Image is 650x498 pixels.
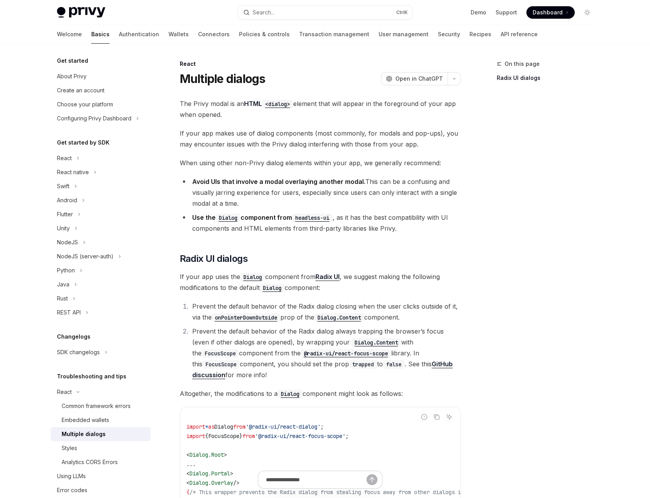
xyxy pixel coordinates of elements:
div: NodeJS (server-auth) [57,252,113,261]
div: Analytics CORS Errors [62,457,118,467]
img: light logo [57,7,105,18]
span: from [233,423,246,430]
button: Open in ChatGPT [381,72,448,85]
h5: Changelogs [57,332,90,341]
div: Unity [57,224,70,233]
a: Dialog [216,214,241,221]
code: trapped [349,360,377,369]
span: } [239,433,243,440]
div: Python [57,266,75,275]
a: Recipes [469,25,491,44]
a: Transaction management [299,25,369,44]
div: Create an account [57,86,104,95]
span: The Privy modal is an element that will appear in the foreground of your app when opened. [180,98,461,120]
span: Dialog.Root [190,451,224,458]
div: REST API [57,308,81,317]
code: Dialog [216,214,241,222]
code: <dialog> [262,100,293,108]
button: Send message [367,474,377,485]
button: Toggle Python section [51,263,151,277]
span: '@radix-ui/react-focus-scope' [255,433,345,440]
a: Radix UI dialogs [497,72,600,84]
code: @radix-ui/react-focus-scope [301,349,391,358]
a: Using LLMs [51,469,151,483]
div: Multiple dialogs [62,429,106,439]
button: Toggle Flutter section [51,207,151,221]
button: Toggle NodeJS section [51,235,151,249]
a: Analytics CORS Errors [51,455,151,469]
a: Dialog.Content [350,338,401,346]
code: FocusScope [202,360,240,369]
div: Search... [253,8,275,17]
a: Dialog [260,284,285,291]
div: React native [57,168,89,177]
a: Connectors [198,25,230,44]
button: Ask AI [444,412,454,422]
span: from [243,433,255,440]
button: Toggle Swift section [51,179,151,193]
div: React [57,387,72,397]
a: Choose your platform [51,97,151,111]
a: Common framework errors [51,399,151,413]
div: NodeJS [57,238,78,247]
span: { [205,433,208,440]
div: SDK changelogs [57,348,100,357]
button: Toggle REST API section [51,306,151,320]
code: false [383,360,405,369]
a: Support [496,9,517,16]
a: headless-ui [292,214,333,221]
button: Toggle Unity section [51,221,151,235]
button: Toggle Configuring Privy Dashboard section [51,111,151,125]
button: Open search [238,5,413,19]
div: Swift [57,182,69,191]
div: Flutter [57,210,73,219]
a: onPointerDownOutside [212,313,280,321]
span: Altogether, the modifications to a component might look as follows: [180,388,461,399]
h5: Get started by SDK [57,138,110,147]
span: When using other non-Privy dialog elements within your app, we generally recommend: [180,157,461,168]
button: Toggle React native section [51,165,151,179]
a: Dialog [240,273,265,281]
li: This can be a confusing and visually jarring experience for users, especially since users can onl... [180,176,461,209]
button: Toggle Java section [51,277,151,291]
button: Report incorrect code [419,412,429,422]
span: If your app makes use of dialog components (most commonly, for modals and pop-ups), you may encou... [180,128,461,150]
a: Basics [91,25,110,44]
span: as [208,423,214,430]
span: ... [186,461,196,468]
a: About Privy [51,69,151,83]
button: Copy the contents from the code block [432,412,442,422]
a: HTML<dialog> [244,100,293,108]
li: Prevent the default behavior of the Radix dialog always trapping the browser’s focus (even if oth... [190,326,461,380]
span: < [186,451,190,458]
span: import [186,433,205,440]
a: Styles [51,441,151,455]
a: Policies & controls [239,25,290,44]
a: Dashboard [526,6,575,19]
button: Toggle NodeJS (server-auth) section [51,249,151,263]
span: Radix UI dialogs [180,253,248,265]
span: ; [321,423,324,430]
div: Android [57,196,77,205]
a: Radix UI [315,273,340,281]
div: Choose your platform [57,100,113,109]
div: About Privy [57,72,87,81]
li: , as it has the best compatibility with UI components and HTML elements from third-party librarie... [180,212,461,234]
a: Security [438,25,460,44]
strong: Use the component from [192,214,333,221]
a: Welcome [57,25,82,44]
span: Ctrl K [396,9,408,16]
a: API reference [501,25,538,44]
button: Toggle Rust section [51,291,151,306]
span: On this page [505,59,540,69]
button: Toggle dark mode [581,6,593,19]
a: Create an account [51,83,151,97]
button: Toggle React section [51,151,151,165]
span: Open in ChatGPT [395,75,443,83]
a: Multiple dialogs [51,427,151,441]
a: User management [379,25,429,44]
div: Configuring Privy Dashboard [57,114,131,123]
a: @radix-ui/react-focus-scope [301,349,391,357]
span: Dashboard [533,9,563,16]
button: Toggle SDK changelogs section [51,345,151,359]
